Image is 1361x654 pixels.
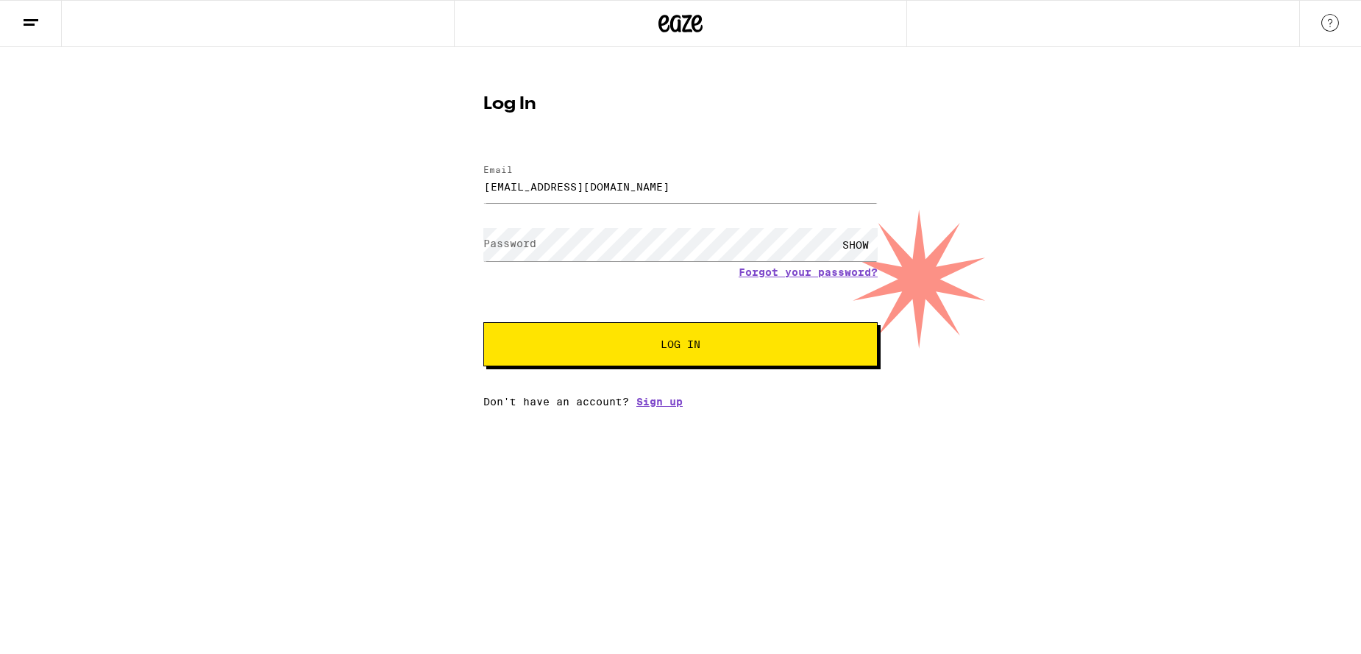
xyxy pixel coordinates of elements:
[483,165,513,174] label: Email
[9,10,106,22] span: Hi. Need any help?
[483,396,878,408] div: Don't have an account?
[483,238,536,249] label: Password
[834,228,878,261] div: SHOW
[483,96,878,113] h1: Log In
[636,396,683,408] a: Sign up
[739,266,878,278] a: Forgot your password?
[483,322,878,366] button: Log In
[483,170,878,203] input: Email
[661,339,700,349] span: Log In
